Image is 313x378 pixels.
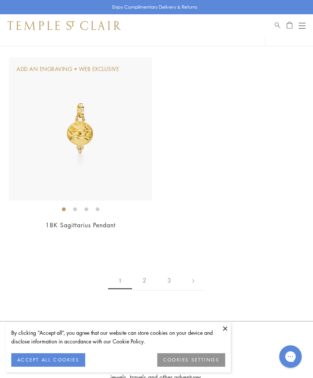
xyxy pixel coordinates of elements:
[275,343,305,370] iframe: Gorgias live chat messenger
[157,270,182,291] a: 3
[182,270,205,291] a: Next page
[287,21,292,30] a: Open Shopping Bag
[108,272,132,289] span: 1
[45,221,116,229] a: 18K Sagittarius Pendant
[9,57,152,201] img: 18K Sagittarius Pendant
[157,353,225,367] button: COOKIES SETTINGS
[8,21,121,30] img: Temple St. Clair
[11,353,85,367] button: ACCEPT ALL COOKIES
[132,270,157,291] a: 2
[299,21,305,30] button: Open navigation
[17,65,119,73] div: Add An Engraving • Web Exclusive
[112,3,197,11] p: Enjoy Complimentary Delivery & Returns
[11,328,225,346] div: By clicking “Accept all”, you agree that our website can store cookies on your device and disclos...
[275,21,280,30] a: Search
